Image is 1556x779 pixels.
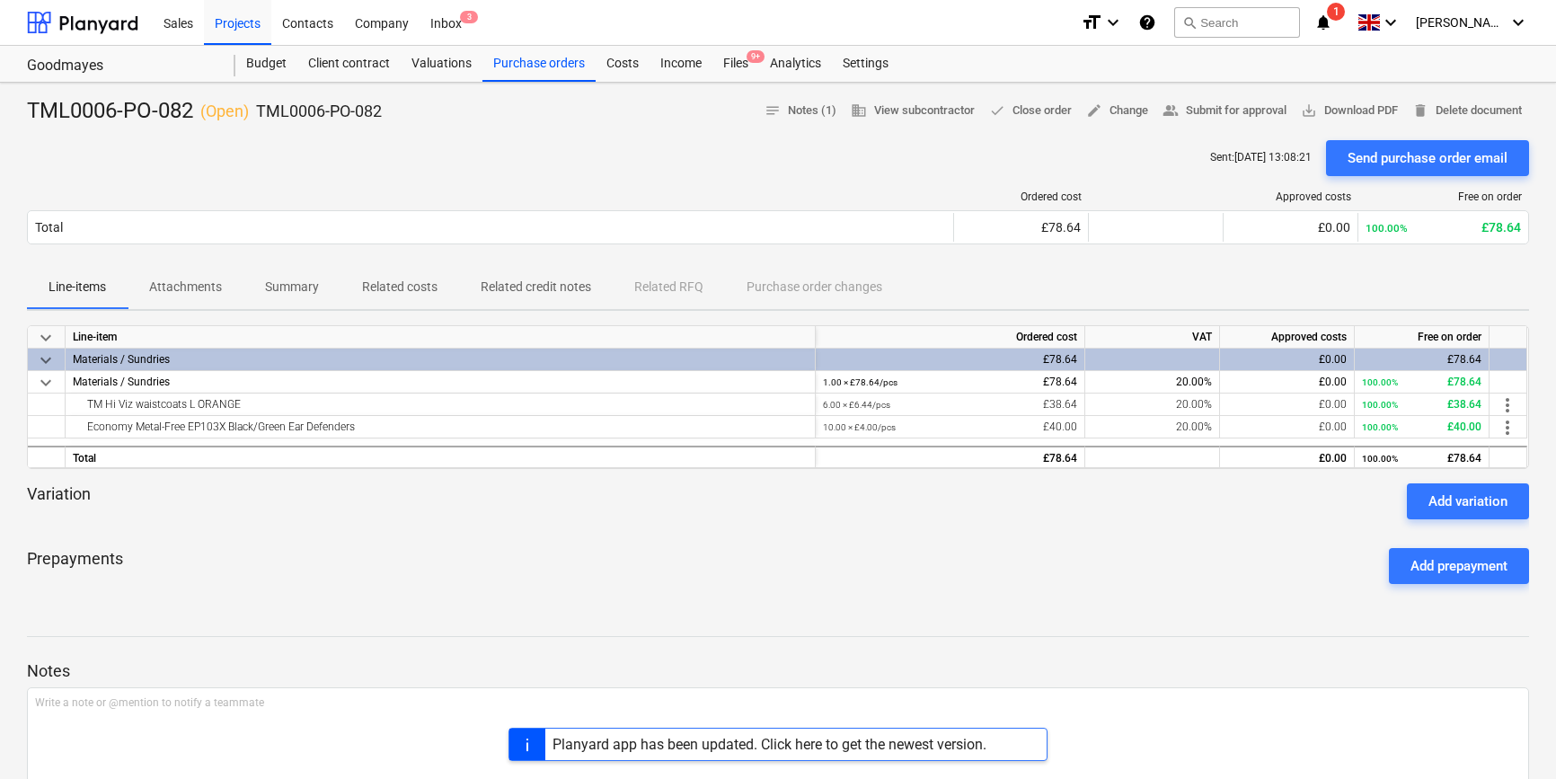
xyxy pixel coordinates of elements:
[73,394,808,415] div: TM Hi Viz waistcoats L ORANGE
[1362,377,1398,387] small: 100.00%
[832,46,899,82] a: Settings
[851,101,975,121] span: View subcontractor
[1355,326,1490,349] div: Free on order
[1366,190,1522,203] div: Free on order
[1079,97,1155,125] button: Change
[35,327,57,349] span: keyboard_arrow_down
[1085,326,1220,349] div: VAT
[27,97,382,126] div: TML0006-PO-082
[1407,483,1529,519] button: Add variation
[765,101,836,121] span: Notes (1)
[1301,101,1398,121] span: Download PDF
[712,46,759,82] div: Files
[1326,140,1529,176] button: Send purchase order email
[1174,7,1300,38] button: Search
[1362,400,1398,410] small: 100.00%
[1507,12,1529,33] i: keyboard_arrow_down
[1362,416,1481,438] div: £40.00
[1081,12,1102,33] i: format_size
[73,416,808,438] div: Economy Metal-Free EP103X Black/Green Ear Defenders
[989,102,1005,119] span: done
[1362,454,1398,464] small: 100.00%
[961,190,1082,203] div: Ordered cost
[1348,146,1507,170] div: Send purchase order email
[1231,190,1351,203] div: Approved costs
[982,97,1079,125] button: Close order
[256,101,382,122] p: TML0006-PO-082
[1102,12,1124,33] i: keyboard_arrow_down
[823,400,890,410] small: 6.00 × £6.44 / pcs
[989,101,1072,121] span: Close order
[1138,12,1156,33] i: Knowledge base
[816,326,1085,349] div: Ordered cost
[823,447,1077,470] div: £78.64
[401,46,482,82] div: Valuations
[1182,15,1197,30] span: search
[35,220,63,235] div: Total
[1227,371,1347,394] div: £0.00
[73,349,808,370] div: Materials / Sundries
[1366,222,1408,235] small: 100.00%
[596,46,650,82] a: Costs
[759,46,832,82] a: Analytics
[66,446,816,468] div: Total
[1412,102,1428,119] span: delete
[482,46,596,82] div: Purchase orders
[1362,422,1398,432] small: 100.00%
[297,46,401,82] a: Client contract
[1416,15,1506,30] span: [PERSON_NAME]
[844,97,982,125] button: View subcontractor
[553,736,986,753] div: Planyard app has been updated. Click here to get the newest version.
[1231,220,1350,235] div: £0.00
[1362,371,1481,394] div: £78.64
[823,371,1077,394] div: £78.64
[265,278,319,297] p: Summary
[1163,102,1179,119] span: people_alt
[1085,371,1220,394] div: 20.00%
[27,660,1529,682] p: Notes
[1366,220,1521,235] div: £78.64
[1410,554,1507,578] div: Add prepayment
[823,416,1077,438] div: £40.00
[1380,12,1401,33] i: keyboard_arrow_down
[961,220,1081,235] div: £78.64
[460,11,478,23] span: 3
[823,422,896,432] small: 10.00 × £4.00 / pcs
[481,278,591,297] p: Related credit notes
[1466,693,1556,779] div: Chat Widget
[1085,416,1220,438] div: 20.00%
[1155,97,1294,125] button: Submit for approval
[1210,150,1312,165] p: Sent : [DATE] 13:08:21
[1227,416,1347,438] div: £0.00
[650,46,712,82] a: Income
[35,350,57,371] span: keyboard_arrow_down
[1362,394,1481,416] div: £38.64
[747,50,765,63] span: 9+
[1497,394,1518,416] span: more_vert
[35,372,57,394] span: keyboard_arrow_down
[1301,102,1317,119] span: save_alt
[1428,490,1507,513] div: Add variation
[235,46,297,82] a: Budget
[1086,102,1102,119] span: edit
[1086,101,1148,121] span: Change
[27,548,123,584] p: Prepayments
[27,57,214,75] div: Goodmayes
[1220,326,1355,349] div: Approved costs
[49,278,106,297] p: Line-items
[1163,101,1286,121] span: Submit for approval
[1085,394,1220,416] div: 20.00%
[712,46,759,82] a: Files9+
[1227,447,1347,470] div: £0.00
[1362,349,1481,371] div: £78.64
[823,349,1077,371] div: £78.64
[1389,548,1529,584] button: Add prepayment
[1412,101,1522,121] span: Delete document
[66,326,816,349] div: Line-item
